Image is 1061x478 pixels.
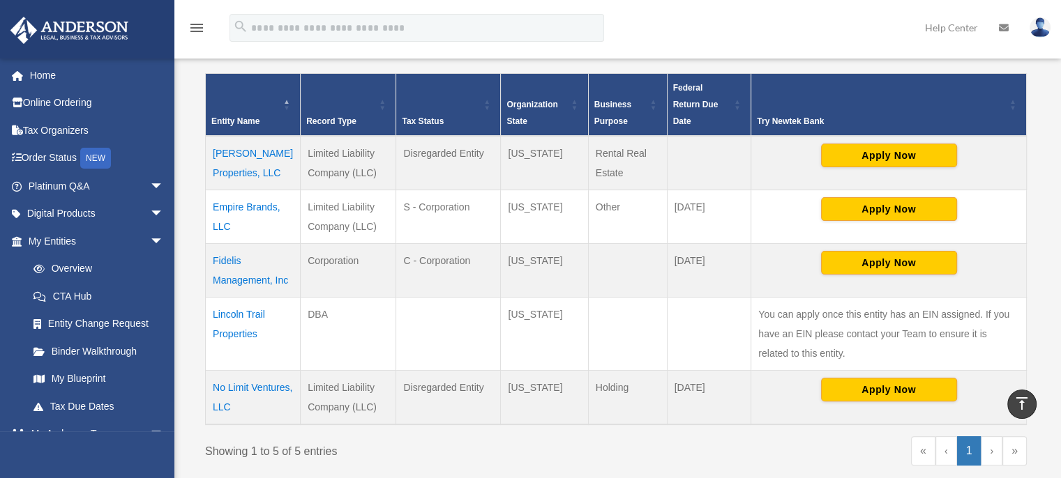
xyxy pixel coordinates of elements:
span: arrow_drop_down [150,200,178,229]
span: Federal Return Due Date [673,83,718,126]
td: Empire Brands, LLC [206,190,301,243]
td: [PERSON_NAME] Properties, LLC [206,136,301,190]
td: S - Corporation [396,190,501,243]
td: [US_STATE] [501,370,588,424]
th: Try Newtek Bank : Activate to sort [751,73,1027,136]
td: [DATE] [667,370,751,424]
a: Order StatusNEW [10,144,185,173]
button: Apply Now [821,251,957,275]
th: Business Purpose: Activate to sort [588,73,667,136]
td: [US_STATE] [501,190,588,243]
td: [US_STATE] [501,136,588,190]
td: Limited Liability Company (LLC) [301,190,396,243]
td: [DATE] [667,243,751,297]
button: Apply Now [821,144,957,167]
a: Online Ordering [10,89,185,117]
td: Other [588,190,667,243]
th: Entity Name: Activate to invert sorting [206,73,301,136]
td: Disregarded Entity [396,136,501,190]
a: First [911,436,935,465]
a: vertical_align_top [1007,390,1037,419]
span: Organization State [506,100,557,126]
a: Tax Due Dates [20,392,178,420]
i: menu [188,20,205,36]
a: Digital Productsarrow_drop_down [10,200,185,228]
i: search [233,19,248,34]
span: arrow_drop_down [150,227,178,256]
a: Overview [20,255,171,283]
a: CTA Hub [20,282,178,310]
span: Business Purpose [594,100,631,126]
div: Try Newtek Bank [757,113,1005,130]
span: Tax Status [402,116,444,126]
a: My Blueprint [20,365,178,393]
td: [US_STATE] [501,297,588,370]
td: Limited Liability Company (LLC) [301,136,396,190]
th: Organization State: Activate to sort [501,73,588,136]
td: Fidelis Management, Inc [206,243,301,297]
a: My Entitiesarrow_drop_down [10,227,178,255]
img: User Pic [1030,17,1051,38]
button: Apply Now [821,378,957,401]
td: C - Corporation [396,243,501,297]
td: You can apply once this entity has an EIN assigned. If you have an EIN please contact your Team t... [751,297,1027,370]
span: Entity Name [211,116,259,126]
a: Tax Organizers [10,116,185,144]
a: Platinum Q&Aarrow_drop_down [10,172,185,200]
a: Binder Walkthrough [20,337,178,365]
a: Home [10,61,185,89]
div: Showing 1 to 5 of 5 entries [205,436,605,461]
th: Tax Status: Activate to sort [396,73,501,136]
td: Rental Real Estate [588,136,667,190]
a: menu [188,24,205,36]
td: Holding [588,370,667,424]
td: [DATE] [667,190,751,243]
button: Apply Now [821,197,957,221]
a: My Anderson Teamarrow_drop_down [10,420,185,448]
td: Corporation [301,243,396,297]
span: arrow_drop_down [150,420,178,449]
td: Lincoln Trail Properties [206,297,301,370]
td: Disregarded Entity [396,370,501,424]
td: [US_STATE] [501,243,588,297]
span: arrow_drop_down [150,172,178,201]
div: NEW [80,148,111,169]
i: vertical_align_top [1014,395,1030,412]
td: No Limit Ventures, LLC [206,370,301,424]
span: Record Type [306,116,356,126]
td: DBA [301,297,396,370]
td: Limited Liability Company (LLC) [301,370,396,424]
a: Entity Change Request [20,310,178,338]
th: Federal Return Due Date: Activate to sort [667,73,751,136]
img: Anderson Advisors Platinum Portal [6,17,133,44]
th: Record Type: Activate to sort [301,73,396,136]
